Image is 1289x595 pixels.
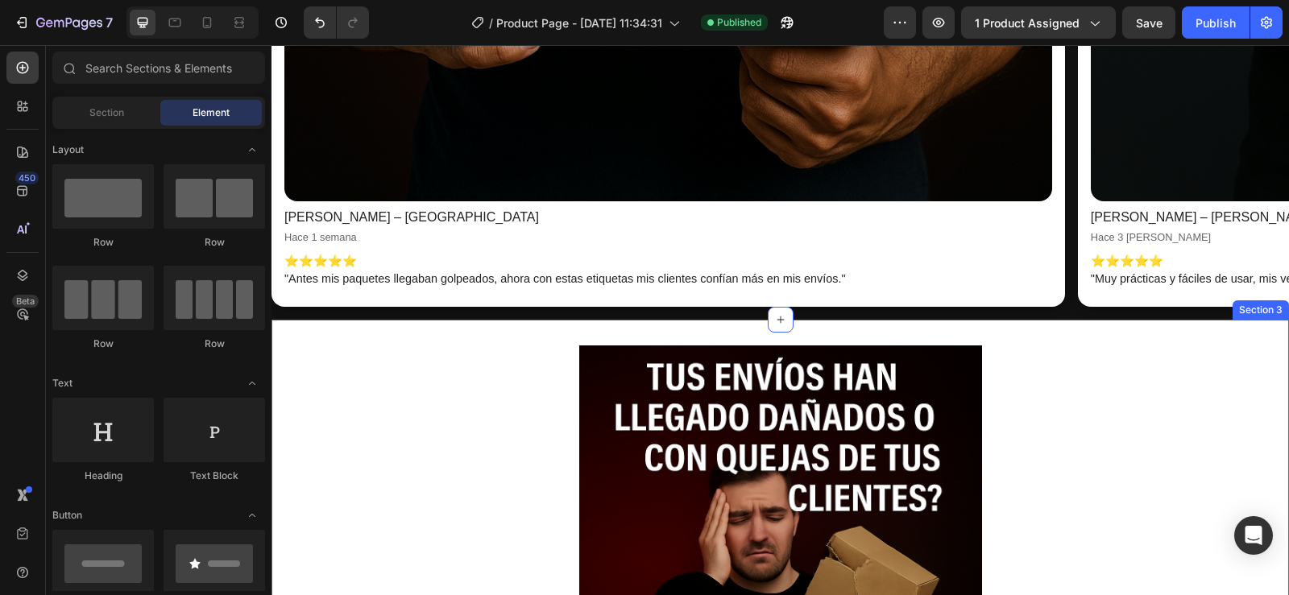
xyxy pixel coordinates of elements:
span: 1 product assigned [975,14,1080,31]
div: Row [164,235,265,250]
span: Toggle open [239,370,265,396]
span: Layout [52,143,84,157]
div: 450 [15,171,39,184]
div: Open Intercom Messenger [1234,516,1273,555]
div: Row [164,337,265,351]
span: Published [717,15,761,30]
button: Publish [1182,6,1250,39]
div: Beta [12,295,39,308]
span: Toggle open [239,502,265,528]
iframe: Design area [271,45,1289,595]
div: Row [52,337,154,351]
div: Heading [52,469,154,483]
span: Product Page - [DATE] 11:34:31 [496,14,662,31]
div: Publish [1196,14,1236,31]
div: Text Block [164,469,265,483]
button: 7 [6,6,120,39]
span: Element [193,105,230,120]
span: Save [1136,16,1163,30]
span: / [489,14,493,31]
p: 7 [106,13,113,32]
span: Toggle open [239,137,265,163]
button: 1 product assigned [961,6,1116,39]
span: Button [52,508,82,523]
div: Undo/Redo [304,6,369,39]
span: Text [52,376,73,390]
span: Section [89,105,124,120]
button: Save [1122,6,1175,39]
div: Section 3 [964,258,1014,272]
input: Search Sections & Elements [52,52,265,84]
div: Row [52,235,154,250]
small: Hace 3 [PERSON_NAME] [819,186,939,198]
